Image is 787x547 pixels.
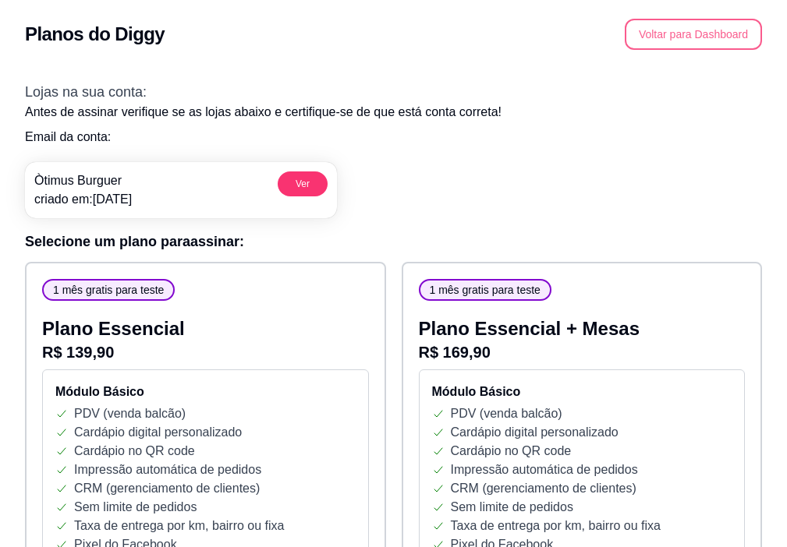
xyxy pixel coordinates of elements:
p: PDV (venda balcão) [74,404,186,423]
p: Cardápio no QR code [451,442,572,461]
h4: Módulo Básico [55,383,356,401]
p: Email da conta: [25,128,762,146]
p: criado em: [DATE] [34,190,132,209]
h4: Módulo Básico [432,383,732,401]
button: Ver [278,171,328,196]
a: Òtimus Burguercriado em:[DATE]Ver [25,162,337,218]
p: Sem limite de pedidos [451,498,573,517]
p: Sem limite de pedidos [74,498,197,517]
h2: Planos do Diggy [25,22,165,47]
p: Antes de assinar verifique se as lojas abaixo e certifique-se de que está conta correta! [25,103,762,122]
p: Cardápio digital personalizado [451,423,619,442]
p: Impressão automática de pedidos [74,461,261,479]
h3: Lojas na sua conta: [25,81,762,103]
h3: Selecione um plano para assinar : [25,231,762,252]
p: Cardápio digital personalizado [74,423,242,442]
button: Voltar para Dashboard [625,19,762,50]
p: Plano Essencial + Mesas [419,316,746,341]
span: 1 mês gratis para teste [47,282,170,298]
p: Òtimus Burguer [34,171,132,190]
p: PDV (venda balcão) [451,404,562,423]
span: 1 mês gratis para teste [424,282,547,298]
p: Plano Essencial [42,316,369,341]
p: Taxa de entrega por km, bairro ou fixa [451,517,661,535]
p: CRM (gerenciamento de clientes) [74,479,260,498]
p: Taxa de entrega por km, bairro ou fixa [74,517,284,535]
p: Cardápio no QR code [74,442,195,461]
p: Impressão automática de pedidos [451,461,638,479]
p: CRM (gerenciamento de clientes) [451,479,636,498]
p: R$ 139,90 [42,341,369,363]
p: R$ 169,90 [419,341,746,363]
a: Voltar para Dashboard [625,27,762,41]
